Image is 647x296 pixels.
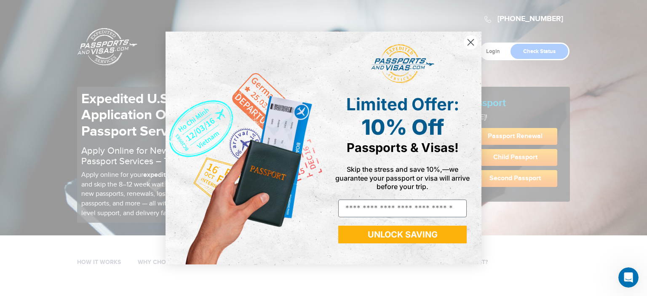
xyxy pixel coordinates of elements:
[371,44,434,84] img: passports and visas
[338,226,467,243] button: UNLOCK SAVING
[346,94,459,115] span: Limited Offer:
[463,35,478,50] button: Close dialog
[618,267,639,288] iframe: Intercom live chat
[166,32,323,264] img: de9cda0d-0715-46ca-9a25-073762a91ba7.png
[335,165,470,190] span: Skip the stress and save 10%,—we guarantee your passport or visa will arrive before your trip.
[361,115,444,140] span: 10% Off
[347,140,459,155] span: Passports & Visas!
